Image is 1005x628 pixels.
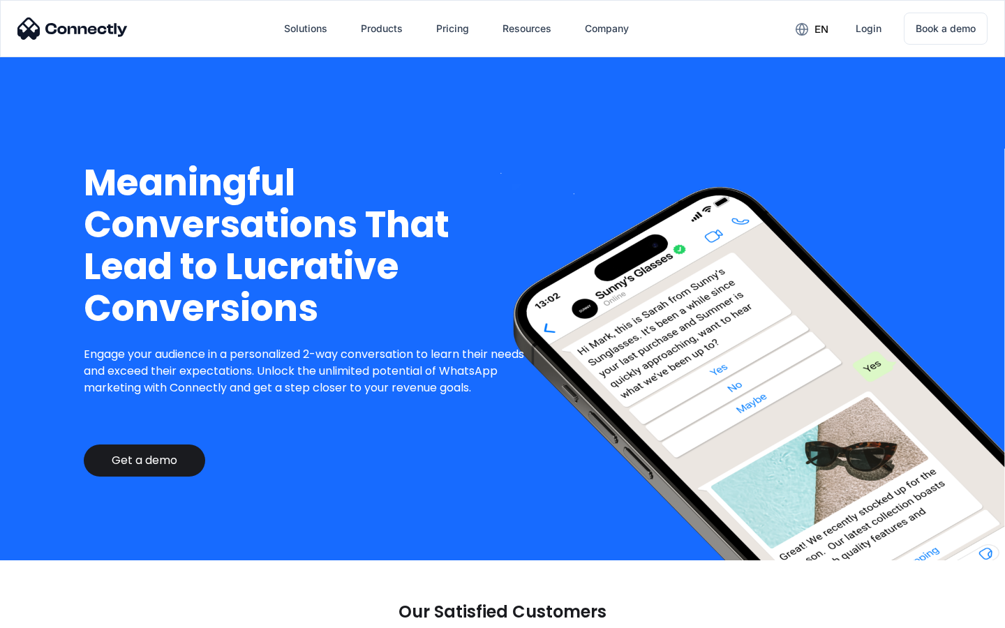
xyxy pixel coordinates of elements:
div: Company [585,19,629,38]
h1: Meaningful Conversations That Lead to Lucrative Conversions [84,162,535,329]
div: Solutions [284,19,327,38]
div: Pricing [436,19,469,38]
a: Book a demo [904,13,988,45]
div: Get a demo [112,454,177,468]
div: en [814,20,828,39]
div: Login [856,19,881,38]
a: Get a demo [84,444,205,477]
a: Pricing [425,12,480,45]
div: Resources [502,19,551,38]
a: Login [844,12,893,45]
img: Connectly Logo [17,17,128,40]
p: Engage your audience in a personalized 2-way conversation to learn their needs and exceed their e... [84,346,535,396]
div: Products [361,19,403,38]
aside: Language selected: English [14,604,84,623]
p: Our Satisfied Customers [399,602,606,622]
ul: Language list [28,604,84,623]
